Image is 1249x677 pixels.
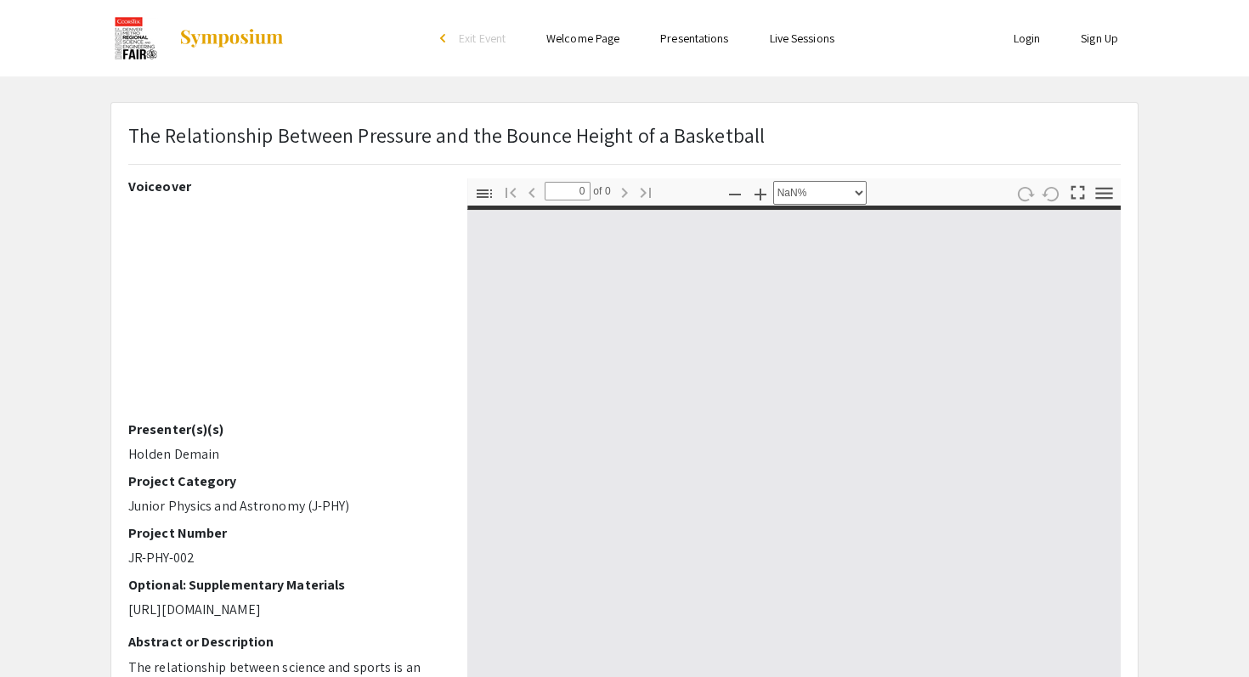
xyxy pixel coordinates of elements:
[1090,181,1119,206] button: Tools
[546,31,619,46] a: Welcome Page
[1081,31,1118,46] a: Sign Up
[440,33,450,43] div: arrow_back_ios
[517,179,546,204] button: Previous Page
[1014,31,1041,46] a: Login
[591,182,611,200] span: of 0
[459,31,506,46] span: Exit Event
[128,178,442,195] h2: Voiceover
[128,201,442,421] iframe: Denver Metro Science Fair Video
[128,548,442,568] p: JR-PHY-002
[721,181,749,206] button: Zoom Out
[128,444,442,465] p: Holden Demain
[660,31,728,46] a: Presentations
[1064,178,1093,203] button: Switch to Presentation Mode
[128,600,442,620] p: [URL][DOMAIN_NAME]
[128,421,442,437] h2: Presenter(s)(s)
[773,181,867,205] select: Zoom
[128,120,765,150] p: The Relationship Between Pressure and the Bounce Height of a Basketball
[128,577,442,593] h2: Optional: Supplementary Materials
[746,181,775,206] button: Zoom In
[770,31,834,46] a: Live Sessions
[110,17,285,59] a: CoorsTek Denver Metro Regional Science and Engineering Fair
[1011,181,1040,206] button: Rotate Clockwise
[128,496,442,516] p: Junior Physics and Astronomy (J-PHY)
[470,181,499,206] button: Toggle Sidebar
[1037,181,1066,206] button: Rotate Counterclockwise
[128,634,442,650] h2: Abstract or Description
[128,473,442,489] h2: Project Category
[128,525,442,541] h2: Project Number
[13,601,72,664] iframe: Chat
[496,179,525,204] button: Go to First Page
[178,28,285,48] img: Symposium by ForagerOne
[631,179,660,204] button: Go to Last Page
[110,17,161,59] img: CoorsTek Denver Metro Regional Science and Engineering Fair
[545,182,591,200] input: Page
[610,179,639,204] button: Next Page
